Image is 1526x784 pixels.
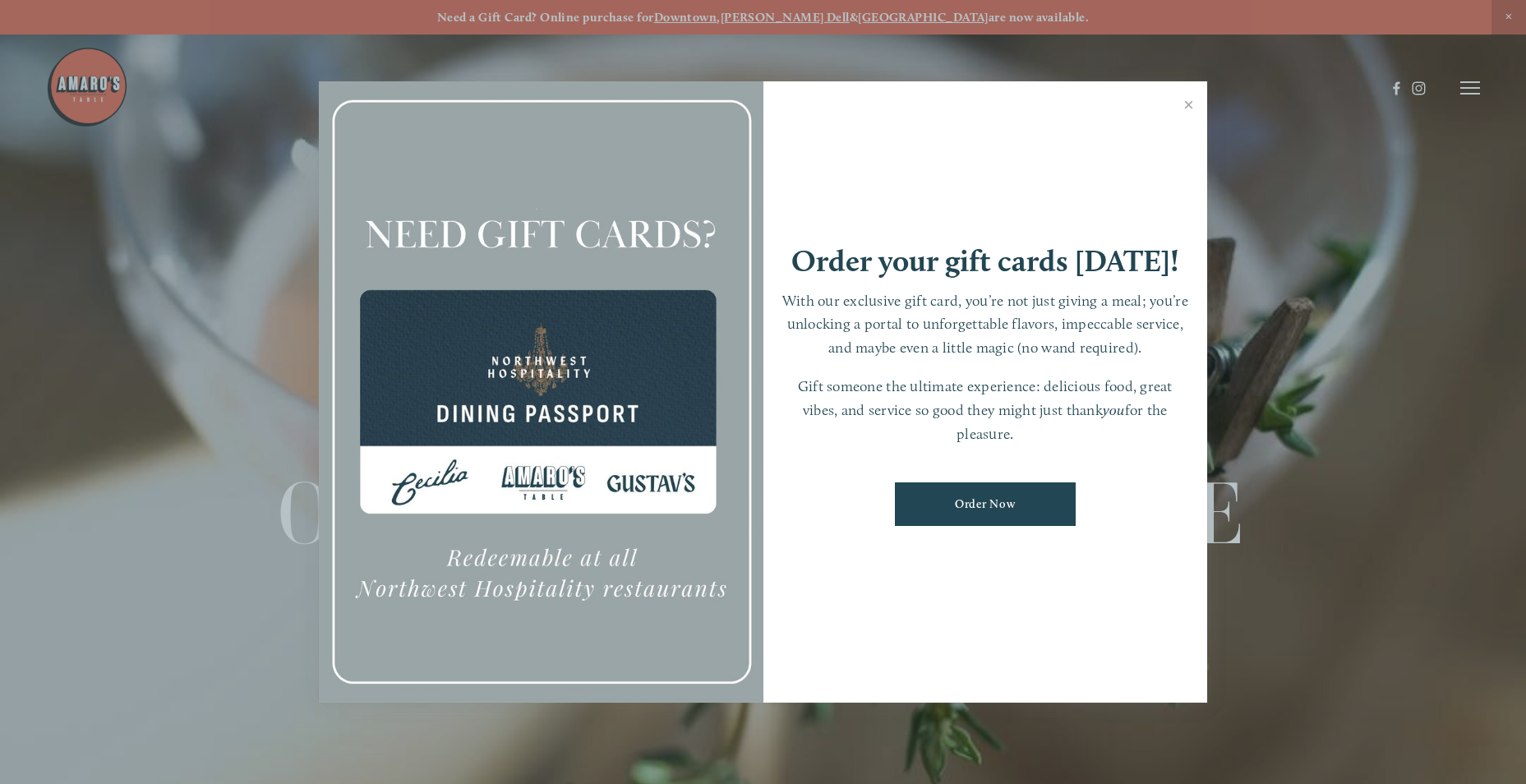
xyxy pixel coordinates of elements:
[780,289,1192,360] p: With our exclusive gift card, you’re not just giving a meal; you’re unlocking a portal to unforge...
[791,246,1179,276] h1: Order your gift cards [DATE]!
[1173,84,1205,130] a: Close
[895,482,1076,526] a: Order Now
[780,375,1192,445] p: Gift someone the ultimate experience: delicious food, great vibes, and service so good they might...
[1103,401,1125,418] em: you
